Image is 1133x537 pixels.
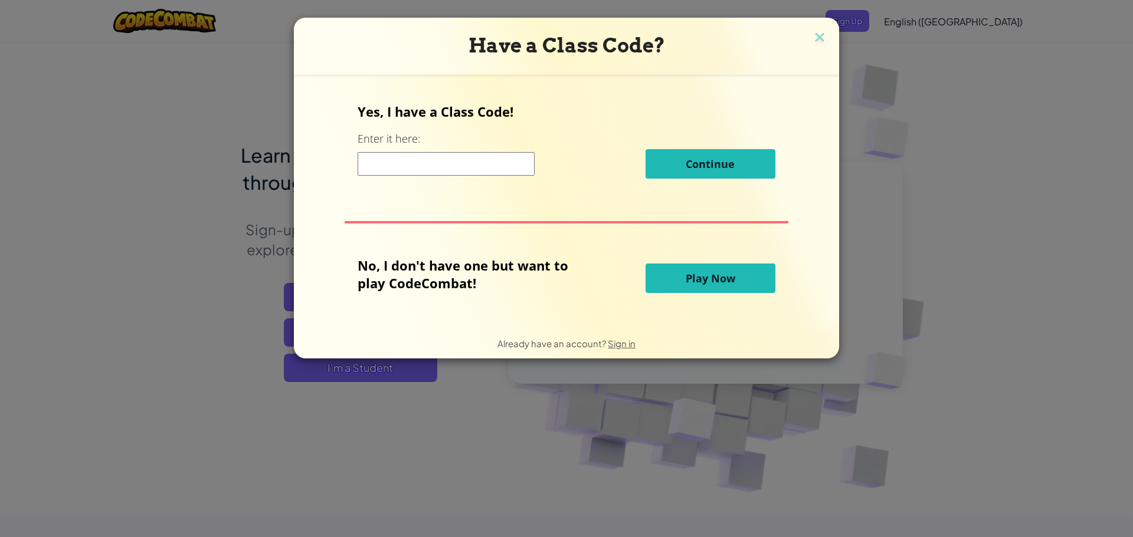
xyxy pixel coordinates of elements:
label: Enter it here: [358,131,420,146]
p: Yes, I have a Class Code! [358,103,775,120]
button: Play Now [646,263,775,293]
img: close icon [812,29,827,47]
span: Already have an account? [497,338,608,349]
span: Play Now [686,271,735,285]
button: Continue [646,149,775,179]
span: Continue [686,157,735,171]
a: Sign in [608,338,636,349]
p: No, I don't have one but want to play CodeCombat! [358,256,586,292]
span: Have a Class Code? [469,34,665,57]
